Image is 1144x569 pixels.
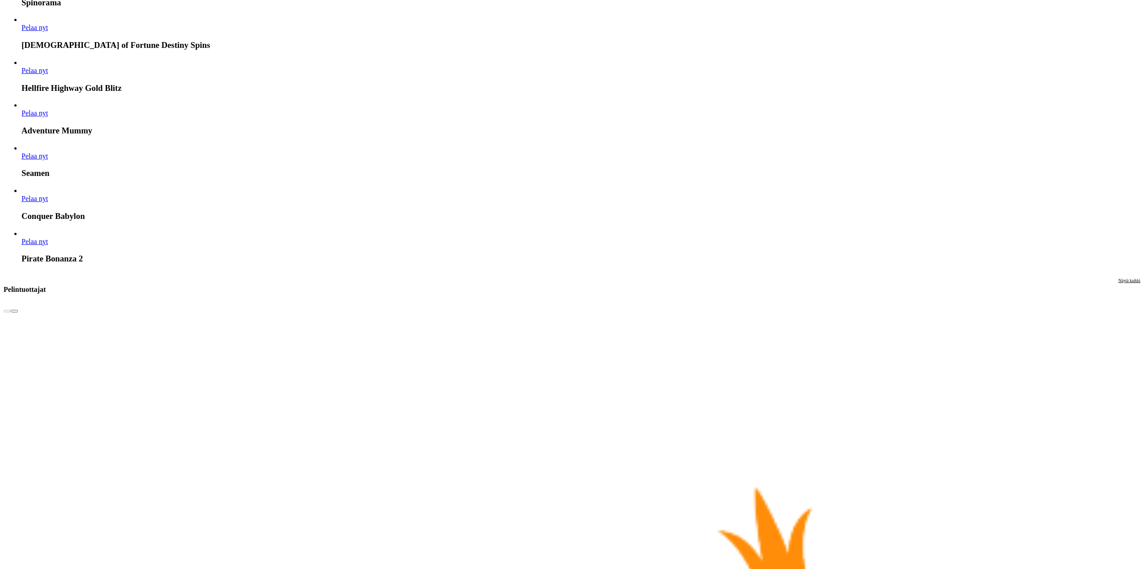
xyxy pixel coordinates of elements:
[21,67,48,74] a: Hellfire Highway Gold Blitz
[1118,278,1140,283] span: Näytä kaikki
[21,195,48,202] a: Conquer Babylon
[21,152,48,160] span: Pelaa nyt
[21,24,48,31] a: Lady of Fortune Destiny Spins
[11,310,18,312] button: next slide
[21,109,48,117] a: Adventure Mummy
[21,24,48,31] span: Pelaa nyt
[21,238,48,245] a: Pirate Bonanza 2
[21,109,48,117] span: Pelaa nyt
[4,310,11,312] button: prev slide
[21,195,48,202] span: Pelaa nyt
[1118,278,1140,301] a: Näytä kaikki
[4,285,46,294] h3: Pelintuottajat
[21,67,48,74] span: Pelaa nyt
[21,152,48,160] a: Seamen
[21,238,48,245] span: Pelaa nyt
